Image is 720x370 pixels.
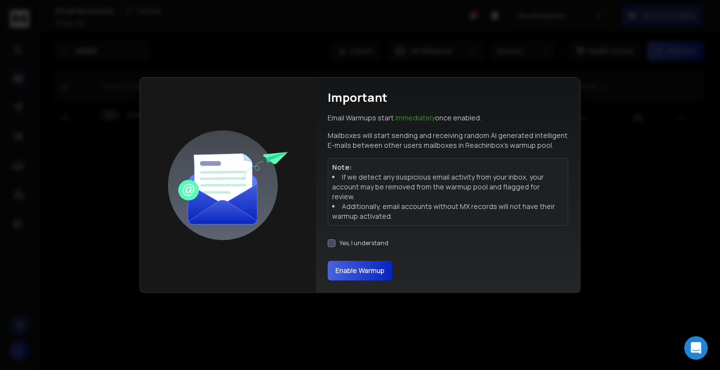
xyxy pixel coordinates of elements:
[332,172,564,202] li: If we detect any suspicious email activity from your inbox, your account may be removed from the ...
[332,162,564,172] p: Note:
[339,239,388,247] label: Yes, I understand
[395,113,435,122] span: Immediately
[684,336,708,360] div: Open Intercom Messenger
[328,113,481,123] p: Email Warmups start once enabled.
[332,202,564,221] li: Additionally, email accounts without MX records will not have their warmup activated.
[328,131,568,150] p: Mailboxes will start sending and receiving random AI generated intelligent E-mails between other ...
[328,261,392,280] button: Enable Warmup
[328,90,387,105] h1: Important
